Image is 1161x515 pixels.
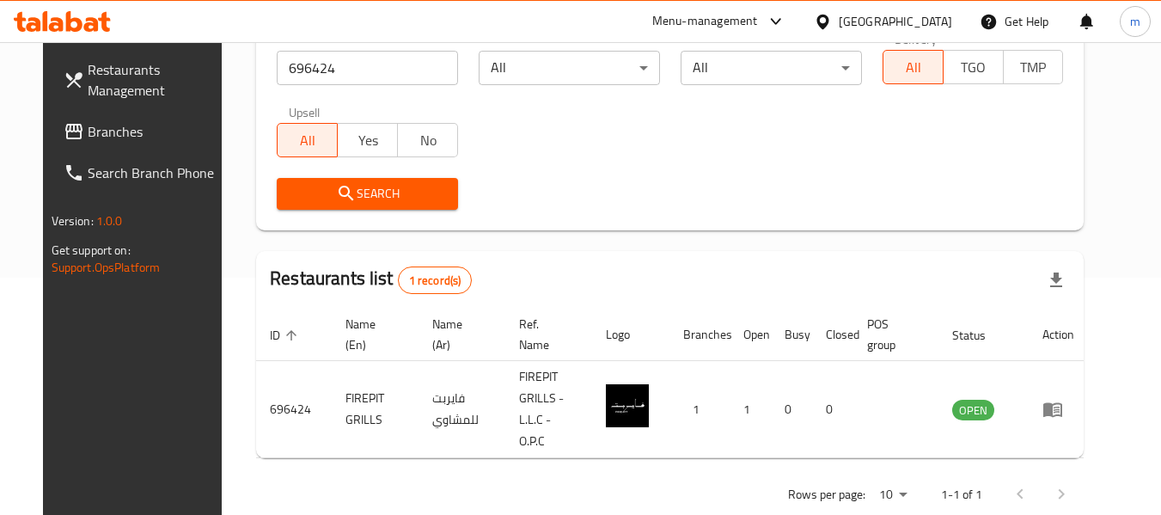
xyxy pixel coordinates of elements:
[952,400,994,420] div: OPEN
[1036,260,1077,301] div: Export file
[52,256,161,279] a: Support.OpsPlatform
[1130,12,1140,31] span: m
[771,361,812,458] td: 0
[952,401,994,420] span: OPEN
[52,239,131,261] span: Get support on:
[592,309,669,361] th: Logo
[398,267,473,294] div: Total records count
[50,49,237,111] a: Restaurants Management
[399,273,472,289] span: 1 record(s)
[669,309,730,361] th: Branches
[277,178,458,210] button: Search
[606,384,649,427] img: FIREPIT GRILLS
[256,309,1088,458] table: enhanced table
[270,325,302,346] span: ID
[277,123,338,157] button: All
[1042,399,1074,420] div: Menu
[337,123,398,157] button: Yes
[397,123,458,157] button: No
[88,121,223,142] span: Branches
[669,361,730,458] td: 1
[50,111,237,152] a: Branches
[256,361,332,458] td: 696424
[419,361,505,458] td: فايربت للمشاوي
[730,361,771,458] td: 1
[867,314,918,355] span: POS group
[1011,55,1057,80] span: TMP
[332,361,419,458] td: FIREPIT GRILLS
[788,484,865,506] p: Rows per page:
[88,59,223,101] span: Restaurants Management
[405,128,451,153] span: No
[519,314,571,355] span: Ref. Name
[52,210,94,232] span: Version:
[681,51,862,85] div: All
[345,128,391,153] span: Yes
[895,33,938,45] label: Delivery
[270,266,472,294] h2: Restaurants list
[730,309,771,361] th: Open
[284,128,331,153] span: All
[289,106,321,118] label: Upsell
[812,309,853,361] th: Closed
[50,152,237,193] a: Search Branch Phone
[839,12,952,31] div: [GEOGRAPHIC_DATA]
[812,361,853,458] td: 0
[943,50,1004,84] button: TGO
[950,55,997,80] span: TGO
[88,162,223,183] span: Search Branch Phone
[479,51,660,85] div: All
[890,55,937,80] span: All
[652,11,758,32] div: Menu-management
[771,309,812,361] th: Busy
[1029,309,1088,361] th: Action
[345,314,398,355] span: Name (En)
[883,50,944,84] button: All
[952,325,1008,346] span: Status
[1003,50,1064,84] button: TMP
[505,361,592,458] td: FIREPIT GRILLS - L.L.C - O.P.C
[96,210,123,232] span: 1.0.0
[432,314,485,355] span: Name (Ar)
[872,482,914,508] div: Rows per page:
[941,484,982,506] p: 1-1 of 1
[277,51,458,85] input: Search for restaurant name or ID..
[290,183,444,205] span: Search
